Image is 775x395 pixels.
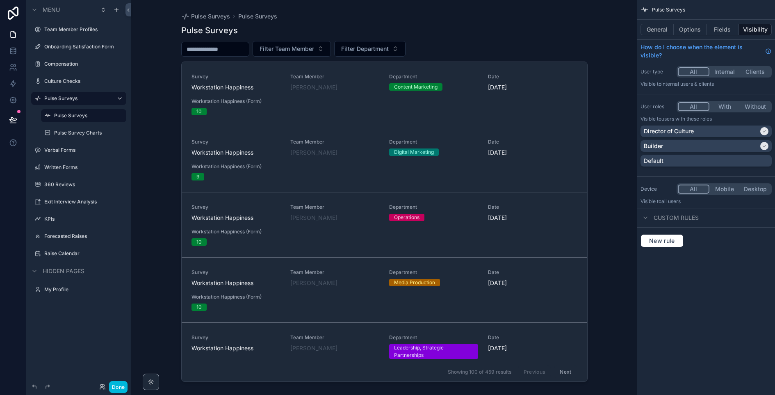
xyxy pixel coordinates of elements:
[661,198,681,204] span: all users
[554,365,577,378] button: Next
[641,186,673,192] label: Device
[644,157,663,165] p: Default
[644,127,694,135] p: Director of Culture
[707,24,739,35] button: Fields
[44,147,121,153] label: Verbal Forms
[674,24,707,35] button: Options
[678,185,709,194] button: All
[740,102,770,111] button: Without
[654,214,699,222] span: Custom rules
[44,181,121,188] label: 360 Reviews
[641,116,772,122] p: Visible to
[43,267,84,275] span: Hidden pages
[678,67,709,76] button: All
[44,95,110,102] label: Pulse Surveys
[44,199,121,205] label: Exit Interview Analysis
[44,61,121,67] label: Compensation
[44,233,121,240] label: Forecasted Raises
[44,26,121,33] label: Team Member Profiles
[641,43,772,59] a: How do I choose when the element is visible?
[739,24,772,35] button: Visibility
[641,103,673,110] label: User roles
[652,7,685,13] span: Pulse Surveys
[644,142,663,150] p: Builder
[54,130,121,136] label: Pulse Survey Charts
[678,102,709,111] button: All
[661,116,712,122] span: Users with these roles
[109,381,128,393] button: Done
[44,250,121,257] label: Raise Calendar
[709,67,740,76] button: Internal
[448,369,511,375] span: Showing 100 of 459 results
[44,286,121,293] label: My Profile
[641,68,673,75] label: User type
[709,185,740,194] button: Mobile
[54,112,121,119] label: Pulse Surveys
[641,81,772,87] p: Visible to
[44,78,121,84] label: Culture Checks
[646,237,678,244] span: New rule
[740,67,770,76] button: Clients
[709,102,740,111] button: With
[44,164,121,171] label: Written Forms
[641,24,674,35] button: General
[44,43,121,50] label: Onboarding Satisfaction Form
[641,198,772,205] p: Visible to
[44,216,121,222] label: KPIs
[641,234,684,247] button: New rule
[43,6,60,14] span: Menu
[661,81,714,87] span: Internal users & clients
[641,43,762,59] span: How do I choose when the element is visible?
[740,185,770,194] button: Desktop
